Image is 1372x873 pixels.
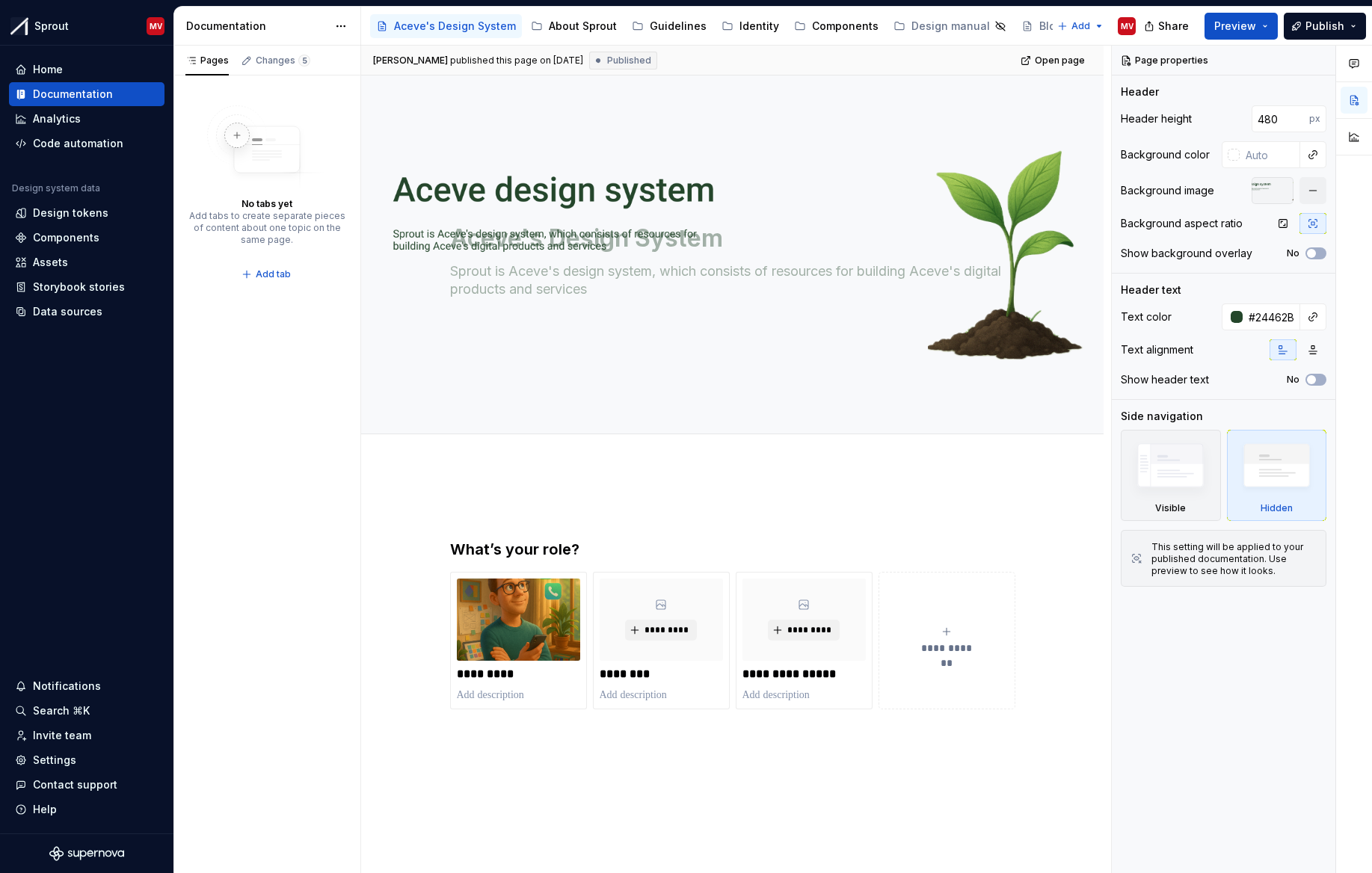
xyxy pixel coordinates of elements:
div: Data sources [33,304,102,319]
button: Publish [1284,13,1366,40]
input: Auto [1243,303,1300,330]
span: Publish [1305,19,1344,34]
a: Guidelines [626,14,713,38]
button: SproutMV [3,10,170,42]
a: Blog [1015,14,1085,38]
span: Preview [1214,19,1256,34]
div: Contact support [33,777,117,792]
div: Pages [185,55,229,67]
div: Hidden [1261,502,1293,514]
div: Background aspect ratio [1121,216,1243,231]
div: Header [1121,84,1159,99]
div: Analytics [33,111,81,126]
div: Design system data [12,182,100,194]
a: Open page [1016,50,1092,71]
div: published this page on [DATE] [450,55,583,67]
textarea: Sprout is Aceve's design system, which consists of resources for building Aceve's digital product... [447,259,1012,301]
a: Identity [716,14,785,38]
div: Identity [739,19,779,34]
div: Header text [1121,283,1181,297]
span: Add [1071,20,1090,32]
a: About Sprout [525,14,623,38]
span: [PERSON_NAME] [373,55,448,67]
button: Help [9,798,164,821]
span: Share [1158,19,1189,34]
div: MV [1121,20,1133,32]
a: Storybook stories [9,275,164,299]
div: Components [33,230,99,245]
a: Home [9,58,164,81]
div: No tabs yet [242,198,292,210]
img: b6c2a6ff-03c2-4811-897b-2ef07e5e0e51.png [10,17,28,35]
button: Contact support [9,773,164,797]
div: Visible [1155,502,1186,514]
textarea: Aceve's Design System [447,220,1012,256]
div: Text color [1121,309,1172,324]
p: px [1309,113,1320,125]
a: Design manual [888,14,1012,38]
div: Add tabs to create separate pieces of content about one topic on the same page. [188,210,345,246]
span: Add tab [256,268,291,280]
a: Components [788,14,885,38]
div: Background image [1121,183,1214,198]
a: Aceve's Design System [370,14,522,38]
label: No [1287,374,1299,386]
div: Search ⌘K [33,703,90,718]
div: Documentation [186,19,327,34]
div: Show background overlay [1121,246,1252,261]
span: Open page [1035,55,1085,67]
div: Storybook stories [33,280,125,294]
button: Preview [1205,13,1278,40]
a: Components [9,226,164,250]
div: Design manual [911,19,990,34]
div: Design tokens [33,206,108,220]
button: Notifications [9,674,164,698]
div: MV [150,20,162,32]
h3: What’s your role? [450,539,1015,560]
input: Auto [1240,141,1300,168]
div: Background color [1121,147,1210,162]
a: Design tokens [9,201,164,225]
div: Sprout [34,19,69,34]
input: Auto [1252,105,1309,132]
div: Help [33,802,57,817]
a: Assets [9,250,164,274]
div: Invite team [33,728,91,743]
div: Settings [33,753,76,768]
div: Text alignment [1121,342,1193,357]
div: Side navigation [1121,409,1203,424]
div: Page tree [370,11,1050,41]
div: This setting will be applied to your published documentation. Use preview to see how it looks. [1151,541,1317,577]
a: Documentation [9,82,164,106]
a: Data sources [9,300,164,324]
div: Aceve's Design System [394,19,516,34]
svg: Supernova Logo [49,846,124,861]
a: Settings [9,748,164,772]
div: Visible [1121,430,1221,521]
div: Changes [256,55,310,67]
span: 5 [298,55,310,67]
div: Notifications [33,679,101,694]
a: Code automation [9,132,164,155]
button: Share [1136,13,1199,40]
div: Hidden [1227,430,1327,521]
button: Search ⌘K [9,699,164,723]
button: Add [1053,16,1109,37]
div: About Sprout [549,19,617,34]
div: Blog [1039,19,1062,34]
div: Components [812,19,879,34]
div: Show header text [1121,372,1209,387]
a: Analytics [9,107,164,131]
a: Invite team [9,724,164,747]
div: Header height [1121,111,1192,126]
div: Assets [33,255,68,270]
div: Code automation [33,136,123,151]
img: 53eb1a43-2f90-4776-aaed-b2fd30958388.png [457,579,580,661]
div: Guidelines [650,19,707,34]
div: Documentation [33,87,113,102]
button: Add tab [237,264,298,285]
span: Published [607,55,651,67]
div: Home [33,62,63,77]
label: No [1287,247,1299,259]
